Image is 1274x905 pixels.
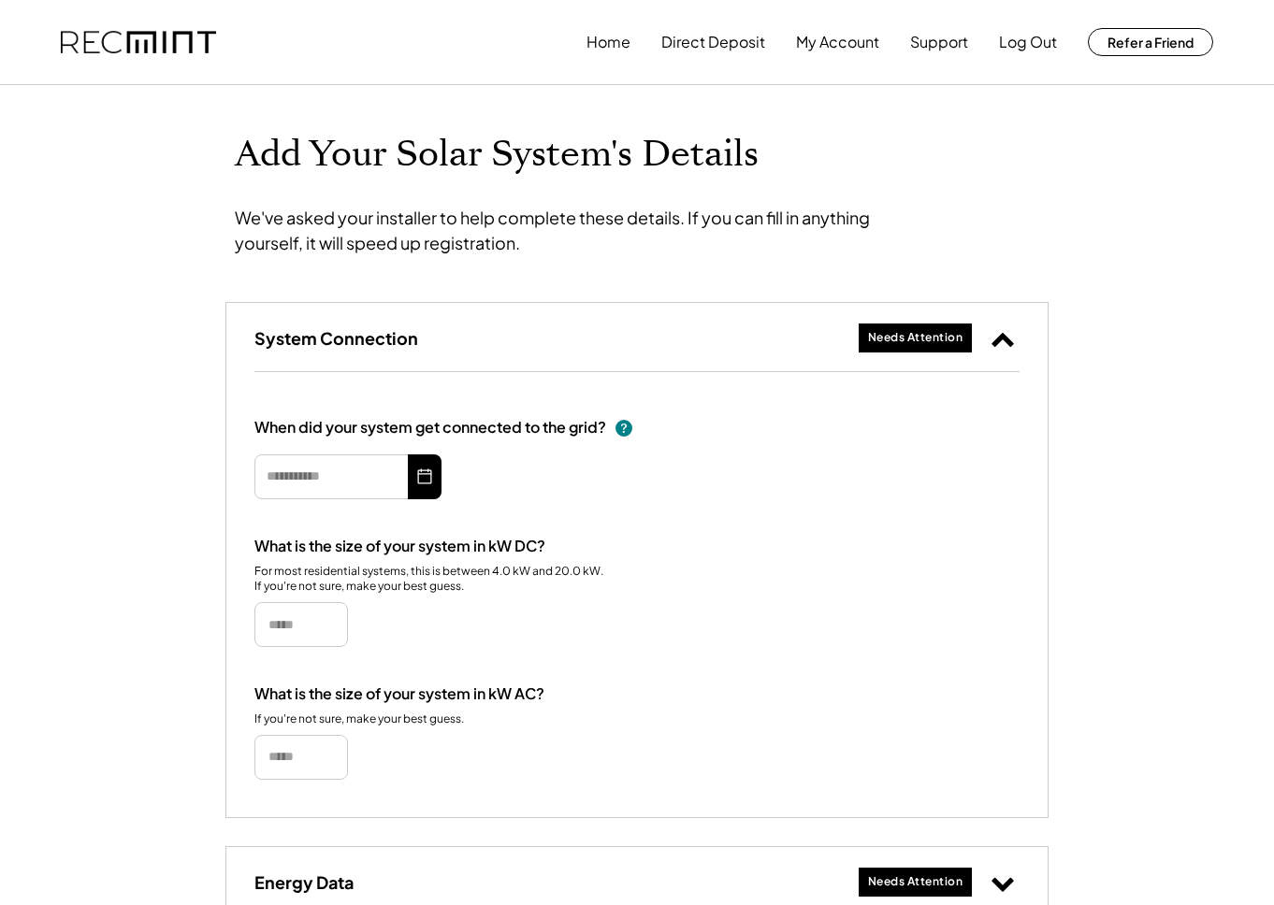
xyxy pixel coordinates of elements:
[235,205,936,255] div: We've asked your installer to help complete these details. If you can fill in anything yourself, ...
[254,418,606,438] div: When did your system get connected to the grid?
[61,31,216,54] img: recmint-logotype%403x.png
[254,871,354,893] h3: Energy Data
[235,133,1039,177] h1: Add Your Solar System's Details
[661,23,765,61] button: Direct Deposit
[868,330,963,346] div: Needs Attention
[910,23,968,61] button: Support
[254,564,605,596] div: For most residential systems, this is between 4.0 kW and 20.0 kW. If you're not sure, make your b...
[254,537,545,556] div: What is the size of your system in kW DC?
[586,23,630,61] button: Home
[254,684,544,704] div: What is the size of your system in kW AC?
[999,23,1057,61] button: Log Out
[796,23,879,61] button: My Account
[254,327,418,349] h3: System Connection
[1088,28,1213,56] button: Refer a Friend
[868,874,963,890] div: Needs Attention
[254,711,464,727] div: If you're not sure, make your best guess.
